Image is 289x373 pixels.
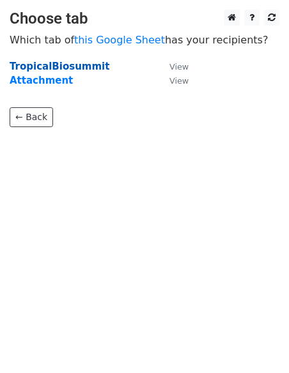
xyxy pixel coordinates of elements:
small: View [169,76,189,86]
iframe: Chat Widget [225,312,289,373]
a: Attachment [10,75,73,86]
a: this Google Sheet [74,34,165,46]
a: View [157,61,189,72]
a: ← Back [10,107,53,127]
a: TropicalBiosummit [10,61,109,72]
a: View [157,75,189,86]
p: Which tab of has your recipients? [10,33,279,47]
small: View [169,62,189,72]
h3: Choose tab [10,10,279,28]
